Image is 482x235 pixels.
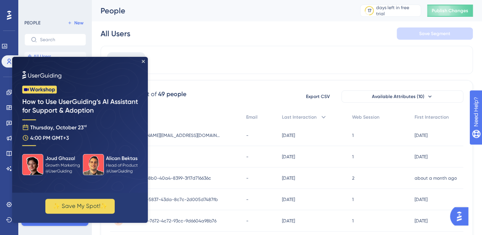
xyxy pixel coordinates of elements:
[352,132,354,138] span: 1
[246,218,248,224] span: -
[246,114,258,120] span: Email
[352,196,354,203] span: 1
[282,154,295,159] time: [DATE]
[367,8,371,14] div: 17
[282,197,295,202] time: [DATE]
[397,27,473,40] button: Save Segment
[246,154,248,160] span: -
[40,37,80,42] input: Search
[306,93,330,100] span: Export CSV
[130,3,133,6] div: Close Preview
[24,20,40,26] div: PEOPLE
[65,18,86,27] button: New
[158,90,186,99] div: 49 people
[415,133,428,138] time: [DATE]
[18,2,48,11] span: Need Help?
[140,90,157,99] div: out of
[125,55,137,64] span: Filter
[450,205,473,228] iframe: UserGuiding AI Assistant Launcher
[282,114,317,120] span: Last Interaction
[246,175,248,181] span: -
[415,114,449,120] span: First Interaction
[352,175,354,181] span: 2
[415,218,428,224] time: [DATE]
[74,20,83,26] span: New
[372,93,424,100] span: Available Attributes (10)
[415,175,457,181] time: about a month ago
[352,114,380,120] span: Web Session
[246,132,248,138] span: -
[34,53,51,60] span: All Users
[33,142,102,157] button: ✨ Save My Spot!✨
[246,196,248,203] span: -
[427,5,473,17] button: Publish Changes
[126,196,218,203] span: d614495a-5837-43da-8c7c-2d005d7487fb
[101,5,341,16] div: People
[352,218,354,224] span: 1
[419,31,450,37] span: Save Segment
[126,218,216,224] span: d8095b95-7672-4c72-93cc-9d6604a98b76
[352,154,354,160] span: 1
[282,175,295,181] time: [DATE]
[376,5,418,17] div: days left in free trial
[282,218,295,224] time: [DATE]
[299,90,337,103] button: Export CSV
[24,52,86,61] button: All Users
[415,197,428,202] time: [DATE]
[126,175,211,181] span: 79447ff3-e8b0-40a4-8399-3f17d716636c
[341,90,463,103] button: Available Attributes (10)
[107,52,145,68] button: Filter
[415,154,428,159] time: [DATE]
[282,133,295,138] time: [DATE]
[101,28,130,39] div: All Users
[432,8,468,14] span: Publish Changes
[126,132,221,138] span: [PERSON_NAME][EMAIL_ADDRESS][DOMAIN_NAME]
